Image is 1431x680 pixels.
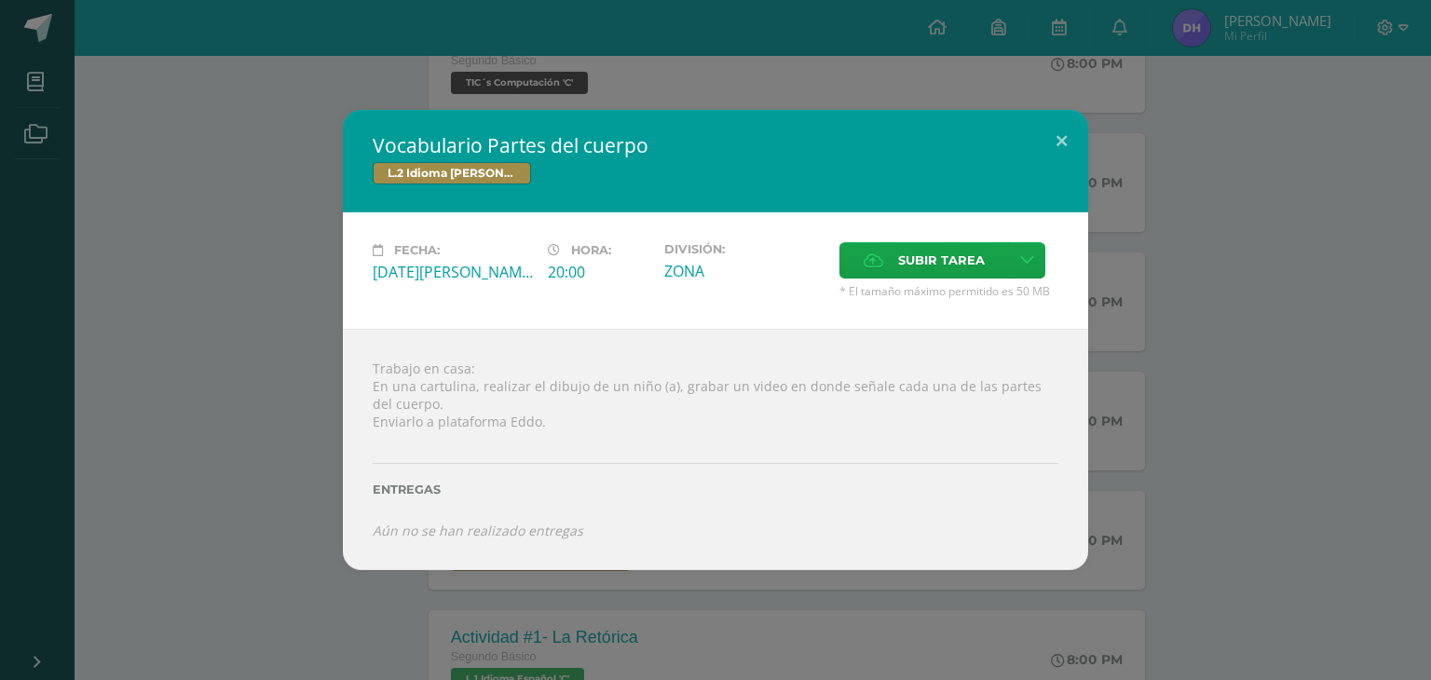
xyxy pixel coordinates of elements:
[343,329,1088,570] div: Trabajo en casa: En una cartulina, realizar el dibujo de un niño (a), grabar un video en donde se...
[1035,110,1088,173] button: Close (Esc)
[373,262,533,282] div: [DATE][PERSON_NAME]
[373,522,583,539] i: Aún no se han realizado entregas
[664,261,825,281] div: ZONA
[898,243,985,278] span: Subir tarea
[373,132,1058,158] h2: Vocabulario Partes del cuerpo
[839,283,1058,299] span: * El tamaño máximo permitido es 50 MB
[373,483,1058,496] label: Entregas
[664,242,825,256] label: División:
[571,243,611,257] span: Hora:
[373,162,531,184] span: L.2 Idioma [PERSON_NAME]
[394,243,440,257] span: Fecha:
[548,262,649,282] div: 20:00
